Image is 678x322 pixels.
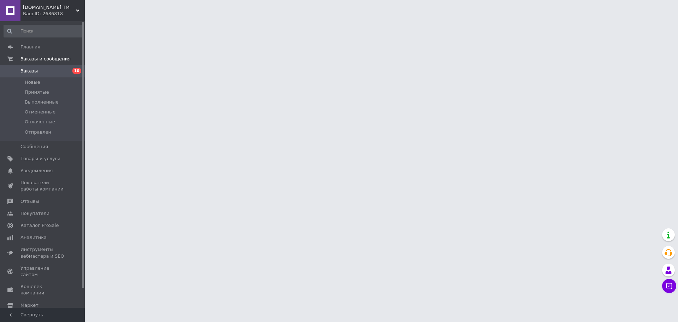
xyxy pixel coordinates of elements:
[20,180,65,192] span: Показатели работы компании
[20,168,53,174] span: Уведомления
[20,44,40,50] span: Главная
[23,11,85,17] div: Ваш ID: 2686818
[72,68,81,74] span: 10
[20,144,48,150] span: Сообщения
[20,283,65,296] span: Кошелек компании
[25,129,51,135] span: Отправлен
[23,4,76,11] span: Magniton.in.ua ТМ
[4,25,83,37] input: Поиск
[25,109,55,115] span: Отмененные
[20,56,71,62] span: Заказы и сообщения
[25,79,40,86] span: Новые
[20,210,49,217] span: Покупатели
[662,279,676,293] button: Чат с покупателем
[25,119,55,125] span: Оплаченные
[20,234,47,241] span: Аналитика
[20,265,65,278] span: Управление сайтом
[20,302,38,309] span: Маркет
[20,246,65,259] span: Инструменты вебмастера и SEO
[25,99,59,105] span: Выполненные
[20,68,38,74] span: Заказы
[25,89,49,95] span: Принятые
[20,198,39,205] span: Отзывы
[20,222,59,229] span: Каталог ProSale
[20,156,60,162] span: Товары и услуги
